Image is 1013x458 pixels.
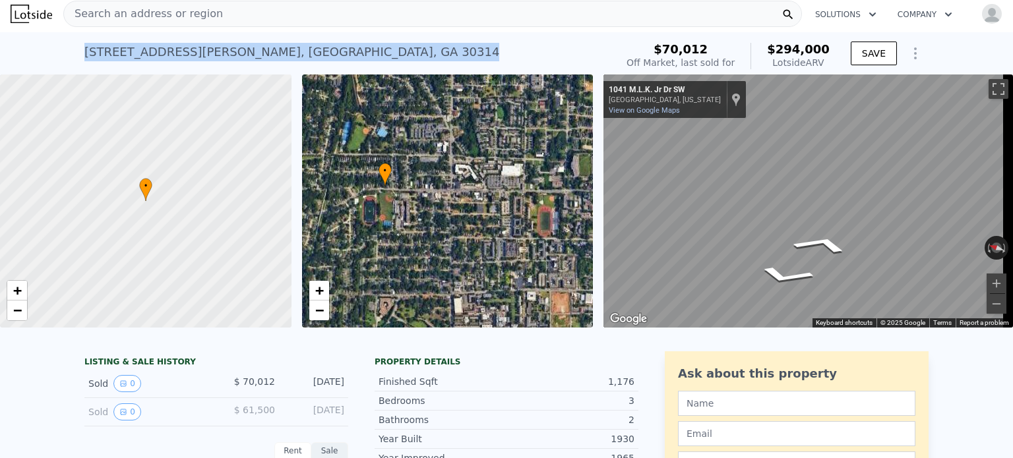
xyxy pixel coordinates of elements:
div: 1,176 [506,375,634,388]
div: • [139,178,152,201]
div: Bedrooms [379,394,506,407]
span: • [379,165,392,177]
span: Search an address or region [64,6,223,22]
button: Zoom in [987,273,1006,293]
span: − [13,302,22,318]
div: LISTING & SALE HISTORY [84,357,348,370]
button: SAVE [851,42,897,65]
div: 3 [506,394,634,407]
a: Zoom in [7,281,27,301]
div: Street View [603,74,1013,328]
span: + [315,282,323,299]
span: © 2025 Google [880,319,925,326]
button: View historical data [113,375,141,392]
div: 1930 [506,432,634,445]
button: Company [887,3,963,26]
span: − [315,302,323,318]
div: Ask about this property [678,364,915,383]
div: Sold [88,403,206,420]
button: Reset the view [984,239,1010,256]
button: Toggle fullscreen view [989,79,1008,99]
span: $ 70,012 [234,376,275,387]
a: Zoom in [309,281,329,301]
input: Email [678,421,915,446]
a: Zoom out [7,301,27,320]
button: Keyboard shortcuts [816,318,873,328]
div: Year Built [379,432,506,445]
span: • [139,180,152,192]
div: Finished Sqft [379,375,506,388]
div: Off Market, last sold for [627,56,735,69]
button: Show Options [902,40,929,67]
div: 1041 M.L.K. Jr Dr SW [609,85,721,96]
span: + [13,282,22,299]
div: 2 [506,413,634,426]
span: $ 61,500 [234,405,275,415]
img: avatar [981,3,1002,24]
img: Google [607,310,650,328]
a: Open this area in Google Maps (opens a new window) [607,310,650,328]
div: Sold [88,375,206,392]
path: Go West, M.L.K. Jr Dr SW [737,261,833,289]
div: [DATE] [286,375,344,392]
button: Zoom out [987,294,1006,314]
button: Rotate counterclockwise [985,236,992,260]
a: Report a problem [960,319,1009,326]
div: Property details [375,357,638,367]
input: Name [678,391,915,416]
div: Bathrooms [379,413,506,426]
button: Rotate clockwise [1002,236,1009,260]
div: [STREET_ADDRESS][PERSON_NAME] , [GEOGRAPHIC_DATA] , GA 30314 [84,43,499,61]
a: Zoom out [309,301,329,320]
path: Go East, M.L.K. Jr Dr SW [774,230,869,258]
span: $70,012 [654,42,708,56]
span: $294,000 [767,42,830,56]
div: Map [603,74,1013,328]
button: View historical data [113,403,141,420]
div: [GEOGRAPHIC_DATA], [US_STATE] [609,96,721,104]
img: Lotside [11,5,52,23]
a: Terms (opens in new tab) [933,319,952,326]
a: Show location on map [731,92,741,107]
div: Lotside ARV [767,56,830,69]
div: [DATE] [286,403,344,420]
a: View on Google Maps [609,106,680,115]
div: • [379,163,392,186]
button: Solutions [805,3,887,26]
